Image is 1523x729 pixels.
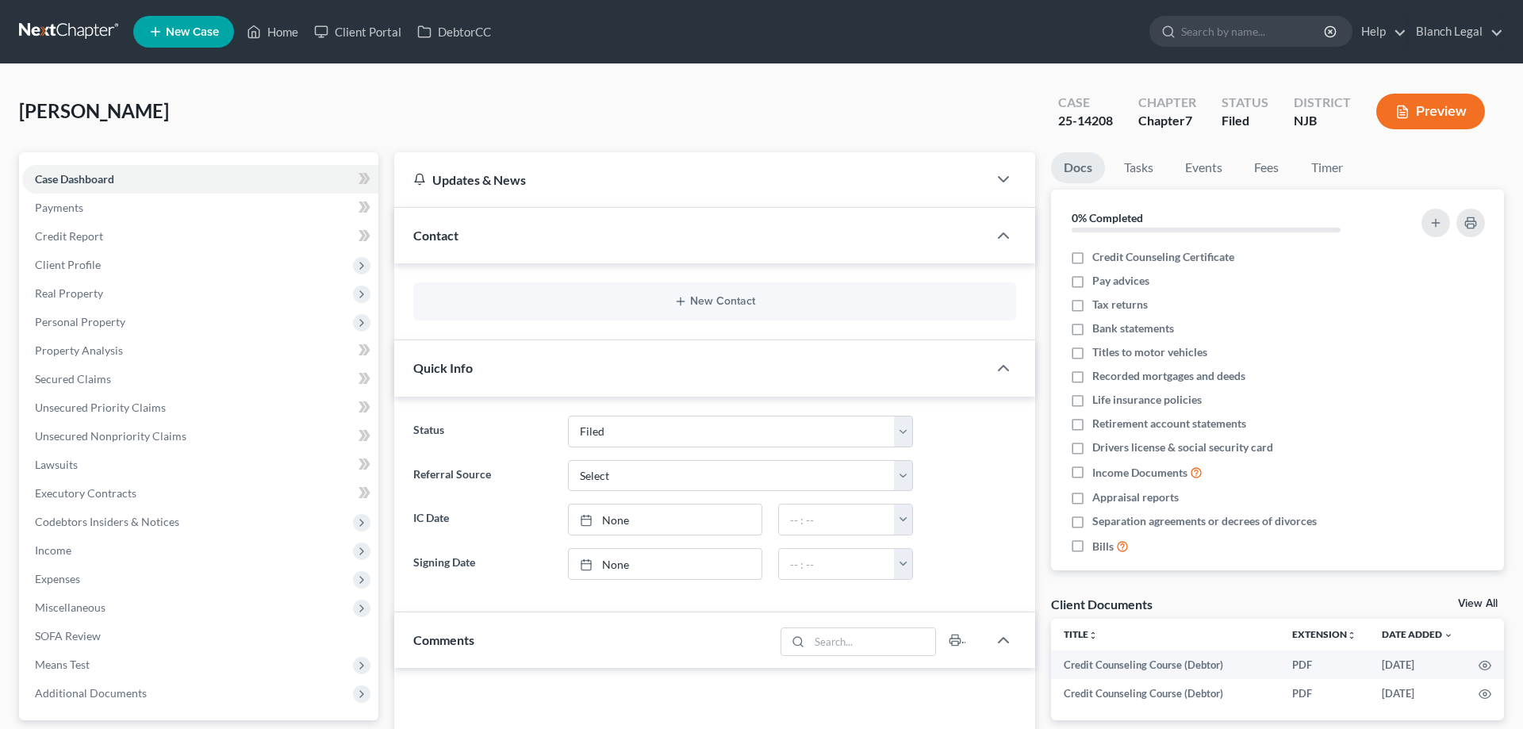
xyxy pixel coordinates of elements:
a: Lawsuits [22,451,378,479]
div: District [1294,94,1351,112]
strong: 0% Completed [1072,211,1143,224]
a: Client Portal [306,17,409,46]
span: Personal Property [35,315,125,328]
span: Credit Counseling Certificate [1092,249,1234,265]
div: Chapter [1138,94,1196,112]
span: Secured Claims [35,372,111,386]
span: Executory Contracts [35,486,136,500]
input: -- : -- [779,549,894,579]
div: Client Documents [1051,596,1153,612]
a: Docs [1051,152,1105,183]
span: Credit Report [35,229,103,243]
span: New Case [166,26,219,38]
label: Status [405,416,560,447]
input: -- : -- [779,505,894,535]
a: Property Analysis [22,336,378,365]
span: Real Property [35,286,103,300]
a: None [569,505,761,535]
a: Tasks [1111,152,1166,183]
span: Client Profile [35,258,101,271]
td: PDF [1279,679,1369,708]
i: unfold_more [1088,631,1098,640]
span: Expenses [35,572,80,585]
span: Titles to motor vehicles [1092,344,1207,360]
span: Quick Info [413,360,473,375]
span: 7 [1185,113,1192,128]
a: DebtorCC [409,17,499,46]
span: Drivers license & social security card [1092,439,1273,455]
a: None [569,549,761,579]
a: Events [1172,152,1235,183]
a: Home [239,17,306,46]
span: Unsecured Priority Claims [35,401,166,414]
span: Means Test [35,658,90,671]
span: Recorded mortgages and deeds [1092,368,1245,384]
a: Executory Contracts [22,479,378,508]
a: Case Dashboard [22,165,378,194]
input: Search by name... [1181,17,1326,46]
span: Lawsuits [35,458,78,471]
a: Date Added expand_more [1382,628,1453,640]
span: Case Dashboard [35,172,114,186]
div: 25-14208 [1058,112,1113,130]
a: Help [1353,17,1406,46]
input: Search... [809,628,935,655]
div: Updates & News [413,171,969,188]
span: Codebtors Insiders & Notices [35,515,179,528]
i: unfold_more [1347,631,1356,640]
span: Property Analysis [35,343,123,357]
span: [PERSON_NAME] [19,99,169,122]
span: Bank statements [1092,320,1174,336]
i: expand_more [1444,631,1453,640]
td: PDF [1279,650,1369,679]
span: Miscellaneous [35,600,105,614]
span: Pay advices [1092,273,1149,289]
a: Blanch Legal [1408,17,1503,46]
div: Case [1058,94,1113,112]
div: Status [1222,94,1268,112]
label: IC Date [405,504,560,535]
a: Credit Report [22,222,378,251]
span: SOFA Review [35,629,101,643]
td: [DATE] [1369,679,1466,708]
span: Unsecured Nonpriority Claims [35,429,186,443]
a: Titleunfold_more [1064,628,1098,640]
span: Additional Documents [35,686,147,700]
td: Credit Counseling Course (Debtor) [1051,650,1279,679]
td: Credit Counseling Course (Debtor) [1051,679,1279,708]
a: Unsecured Priority Claims [22,393,378,422]
span: Contact [413,228,458,243]
a: Timer [1299,152,1356,183]
a: Unsecured Nonpriority Claims [22,422,378,451]
label: Referral Source [405,460,560,492]
span: Tax returns [1092,297,1148,313]
span: Comments [413,632,474,647]
span: Bills [1092,539,1114,554]
a: Secured Claims [22,365,378,393]
a: Fees [1241,152,1292,183]
span: Life insurance policies [1092,392,1202,408]
td: [DATE] [1369,650,1466,679]
button: New Contact [426,295,1003,308]
a: SOFA Review [22,622,378,650]
div: Filed [1222,112,1268,130]
a: Extensionunfold_more [1292,628,1356,640]
span: Income Documents [1092,465,1187,481]
div: Chapter [1138,112,1196,130]
span: Separation agreements or decrees of divorces [1092,513,1317,529]
span: Payments [35,201,83,214]
span: Appraisal reports [1092,489,1179,505]
a: Payments [22,194,378,222]
button: Preview [1376,94,1485,129]
div: NJB [1294,112,1351,130]
span: Retirement account statements [1092,416,1246,432]
label: Signing Date [405,548,560,580]
span: Income [35,543,71,557]
a: View All [1458,598,1498,609]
